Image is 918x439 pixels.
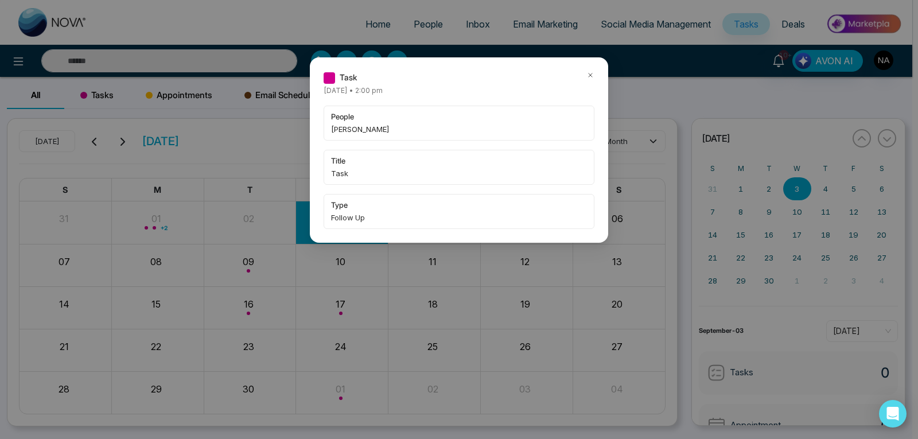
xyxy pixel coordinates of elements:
[331,111,587,122] span: people
[331,123,587,135] span: [PERSON_NAME]
[340,71,357,84] span: Task
[324,86,383,95] span: [DATE] • 2:00 pm
[331,155,587,166] span: title
[331,199,587,211] span: type
[879,400,907,428] div: Open Intercom Messenger
[331,212,587,223] span: Follow Up
[331,168,587,179] span: Task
